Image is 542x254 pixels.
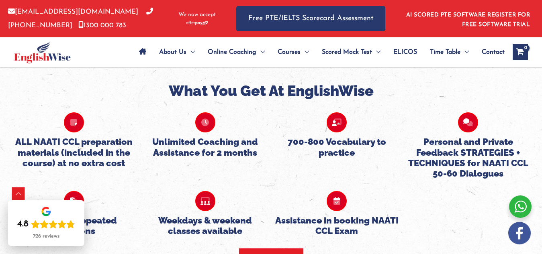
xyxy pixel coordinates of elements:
[133,38,505,66] nav: Site Navigation: Main Menu
[475,38,505,66] a: Contact
[372,38,380,66] span: Menu Toggle
[8,81,534,100] h2: What You Get At EnglishWise
[315,38,387,66] a: Scored Mock TestMenu Toggle
[8,8,153,28] a: [PHONE_NUMBER]
[236,6,385,31] a: Free PTE/IELTS Scorecard Assessment
[275,136,399,158] h5: 700-800 Vocabulary to practice
[186,38,195,66] span: Menu Toggle
[430,38,460,66] span: Time Table
[178,11,216,19] span: We now accept
[186,21,208,25] img: Afterpay-Logo
[12,136,135,168] h5: ALL NAATI CCL preparation materials (included in the course) at no extra cost
[17,219,75,230] div: Rating: 4.8 out of 5
[508,222,531,244] img: white-facebook.png
[78,22,126,29] a: 1300 000 783
[143,215,267,236] h5: Weekdays & weekend classes available
[406,12,530,28] a: AI SCORED PTE SOFTWARE REGISTER FOR FREE SOFTWARE TRIAL
[278,38,301,66] span: Courses
[301,38,309,66] span: Menu Toggle
[275,215,399,236] h5: Assistance in booking NAATI CCL Exam
[208,38,256,66] span: Online Coaching
[271,38,315,66] a: CoursesMenu Toggle
[401,6,534,32] aside: Header Widget 1
[14,41,71,63] img: cropped-ew-logo
[460,38,469,66] span: Menu Toggle
[159,38,186,66] span: About Us
[513,44,528,60] a: View Shopping Cart, empty
[322,38,372,66] span: Scored Mock Test
[423,38,475,66] a: Time TableMenu Toggle
[393,38,417,66] span: ELICOS
[201,38,271,66] a: Online CoachingMenu Toggle
[256,38,265,66] span: Menu Toggle
[407,136,530,179] h5: Personal and Private Feedback STRATEGIES + TECHNIQUES for NAATI CCL 50-60 Dialogues
[33,233,59,240] div: 726 reviews
[8,8,138,15] a: [EMAIL_ADDRESS][DOMAIN_NAME]
[153,38,201,66] a: About UsMenu Toggle
[482,38,505,66] span: Contact
[143,136,267,158] h5: Unlimited Coaching and Assistance for 2 months
[387,38,423,66] a: ELICOS
[17,219,29,230] div: 4.8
